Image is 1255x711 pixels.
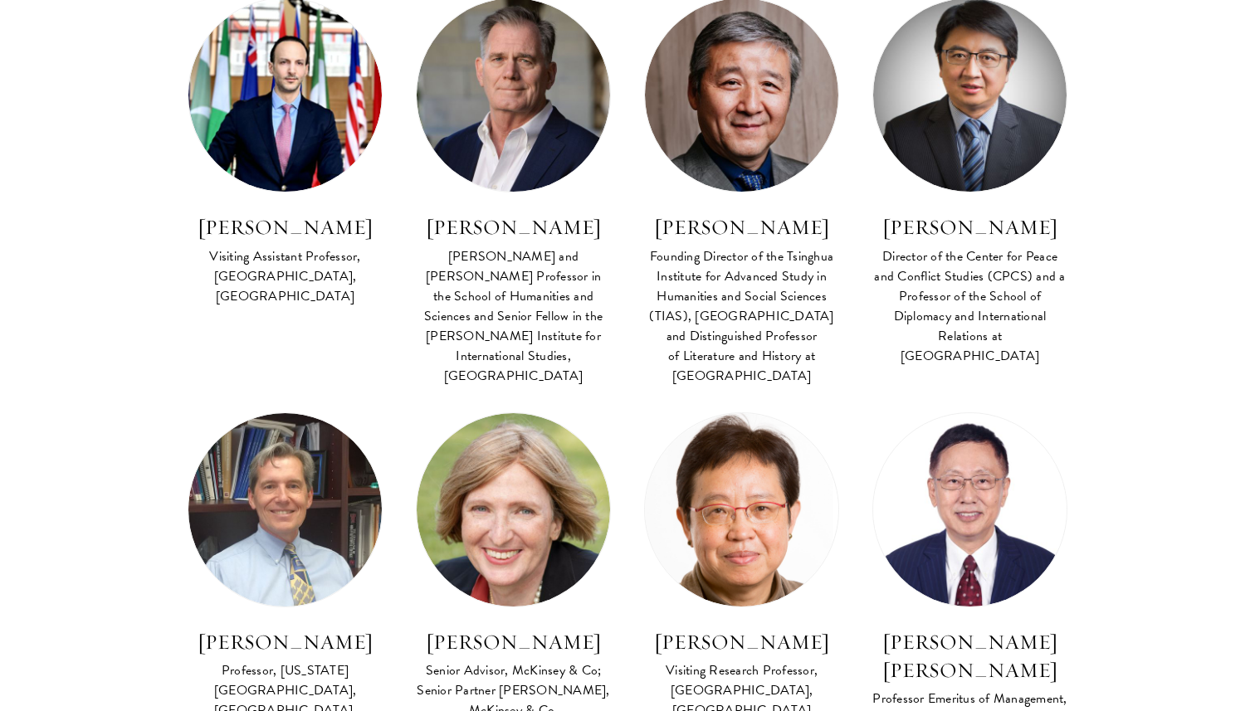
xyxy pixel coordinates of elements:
[416,628,611,656] h3: [PERSON_NAME]
[416,246,611,386] div: [PERSON_NAME] and [PERSON_NAME] Professor in the School of Humanities and Sciences and Senior Fel...
[188,628,383,656] h3: [PERSON_NAME]
[872,246,1067,366] div: Director of the Center for Peace and Conflict Studies (CPCS) and a Professor of the School of Dip...
[644,213,839,241] h3: [PERSON_NAME]
[644,246,839,386] div: Founding Director of the Tsinghua Institute for Advanced Study in Humanities and Social Sciences ...
[188,246,383,306] div: Visiting Assistant Professor, [GEOGRAPHIC_DATA], [GEOGRAPHIC_DATA]
[644,628,839,656] h3: [PERSON_NAME]
[416,213,611,241] h3: [PERSON_NAME]
[872,213,1067,241] h3: [PERSON_NAME]
[872,628,1067,684] h3: [PERSON_NAME] [PERSON_NAME]
[188,213,383,241] h3: [PERSON_NAME]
